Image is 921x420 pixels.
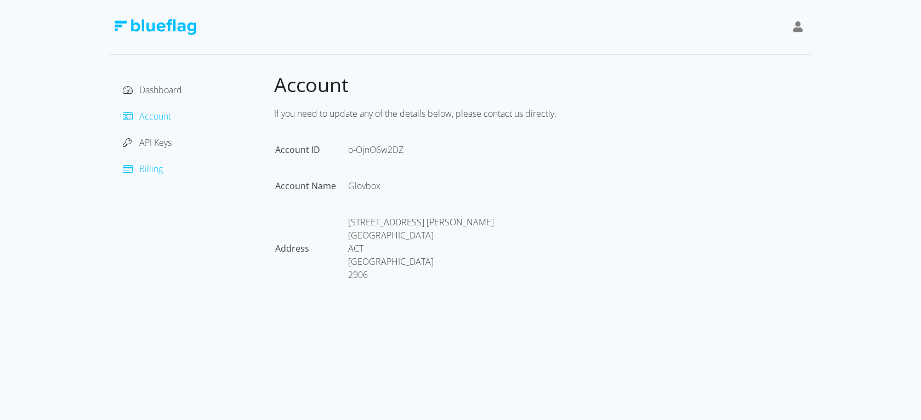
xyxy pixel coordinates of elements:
[275,180,336,192] span: Account Name
[123,110,171,122] a: Account
[348,179,505,214] td: Glovbox
[348,255,494,268] div: [GEOGRAPHIC_DATA]
[348,143,505,178] td: o-OjnO6w2DZ
[348,215,494,229] div: [STREET_ADDRESS] [PERSON_NAME]
[123,163,163,175] a: Billing
[139,163,163,175] span: Billing
[274,103,811,124] div: If you need to update any of the details below, please contact us directly.
[139,110,171,122] span: Account
[139,137,172,149] span: API Keys
[275,144,320,156] span: Account ID
[123,84,182,96] a: Dashboard
[123,137,172,149] a: API Keys
[348,229,494,242] div: [GEOGRAPHIC_DATA]
[348,242,494,255] div: ACT
[274,71,349,98] span: Account
[114,19,196,35] img: Blue Flag Logo
[275,242,309,254] span: Address
[139,84,182,96] span: Dashboard
[348,268,494,281] div: 2906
